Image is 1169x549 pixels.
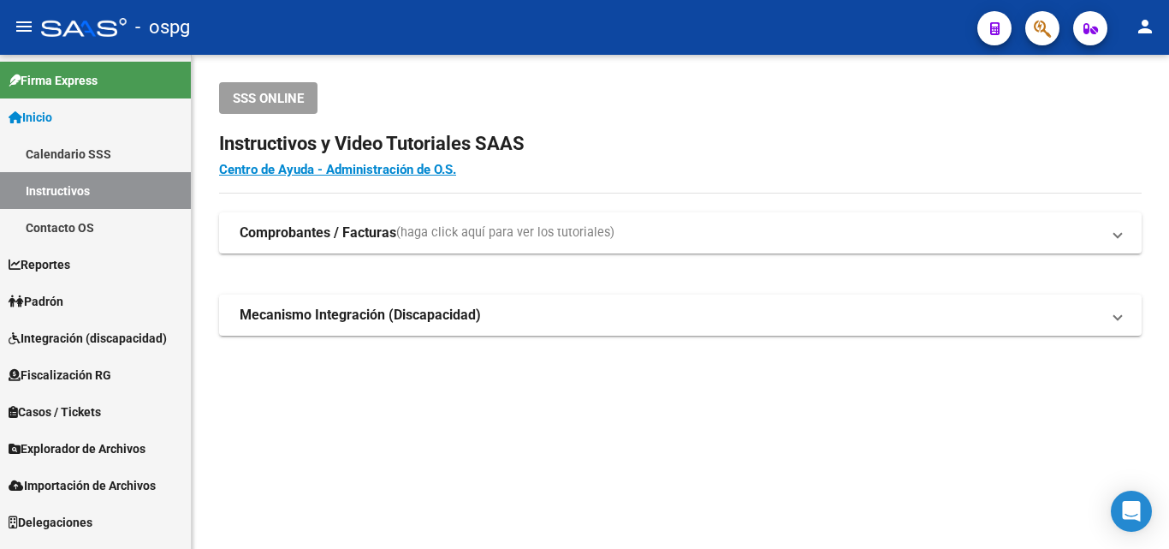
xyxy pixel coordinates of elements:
span: Inicio [9,108,52,127]
span: SSS ONLINE [233,91,304,106]
button: SSS ONLINE [219,82,317,114]
span: Explorador de Archivos [9,439,145,458]
span: (haga click aquí para ver los tutoriales) [396,224,614,242]
mat-icon: person [1135,16,1155,37]
mat-expansion-panel-header: Comprobantes / Facturas(haga click aquí para ver los tutoriales) [219,212,1142,254]
strong: Comprobantes / Facturas [240,224,396,242]
span: Integración (discapacidad) [9,329,167,348]
a: Centro de Ayuda - Administración de O.S. [219,162,456,177]
mat-icon: menu [14,16,34,37]
div: Open Intercom Messenger [1111,491,1152,532]
span: Fiscalización RG [9,366,111,385]
span: Importación de Archivos [9,476,156,495]
strong: Mecanismo Integración (Discapacidad) [240,306,481,325]
span: Delegaciones [9,513,92,532]
span: - ospg [135,9,190,46]
mat-expansion-panel-header: Mecanismo Integración (Discapacidad) [219,295,1142,336]
span: Padrón [9,292,63,311]
span: Reportes [9,255,70,274]
span: Firma Express [9,71,98,90]
span: Casos / Tickets [9,403,101,421]
h2: Instructivos y Video Tutoriales SAAS [219,128,1142,160]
